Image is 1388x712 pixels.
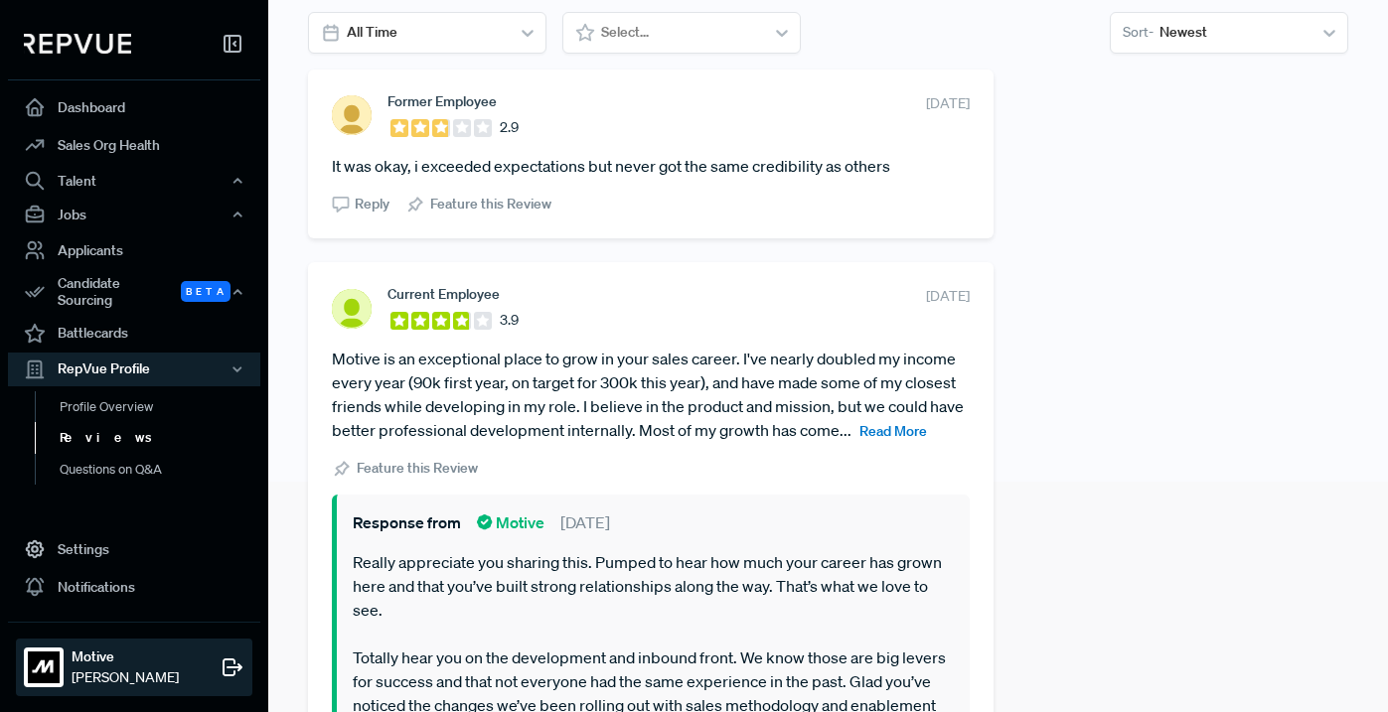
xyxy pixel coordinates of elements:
button: Candidate Sourcing Beta [8,269,260,315]
span: Sort - [1123,22,1154,43]
span: Feature this Review [357,458,478,479]
a: Questions on Q&A [35,454,287,486]
span: [PERSON_NAME] [72,667,179,688]
button: RepVue Profile [8,353,260,386]
span: Beta [181,281,231,302]
strong: Motive [72,646,179,667]
a: Profile Overview [35,391,287,423]
span: Motive [477,510,544,534]
article: Motive is an exceptional place to grow in your sales career. I've nearly doubled my income every ... [332,347,970,442]
button: Talent [8,164,260,198]
span: Reply [355,194,389,214]
span: Feature this Review [430,194,551,214]
img: RepVue [24,34,131,54]
a: MotiveMotive[PERSON_NAME] [8,622,260,696]
button: Jobs [8,198,260,231]
a: Dashboard [8,88,260,126]
span: Current Employee [387,286,500,302]
span: Response from [353,510,461,534]
div: Candidate Sourcing [8,269,260,315]
span: 3.9 [500,310,519,331]
a: Reviews [35,422,287,454]
a: Battlecards [8,315,260,353]
span: Read More [859,422,927,440]
a: Applicants [8,231,260,269]
article: It was okay, i exceeded expectations but never got the same credibility as others [332,154,970,178]
span: [DATE] [926,93,970,114]
span: [DATE] [926,286,970,307]
span: 2.9 [500,117,519,138]
a: Notifications [8,568,260,606]
a: Settings [8,530,260,568]
span: [DATE] [560,510,610,534]
a: Sales Org Health [8,126,260,164]
span: Former Employee [387,93,497,109]
img: Motive [28,651,60,683]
